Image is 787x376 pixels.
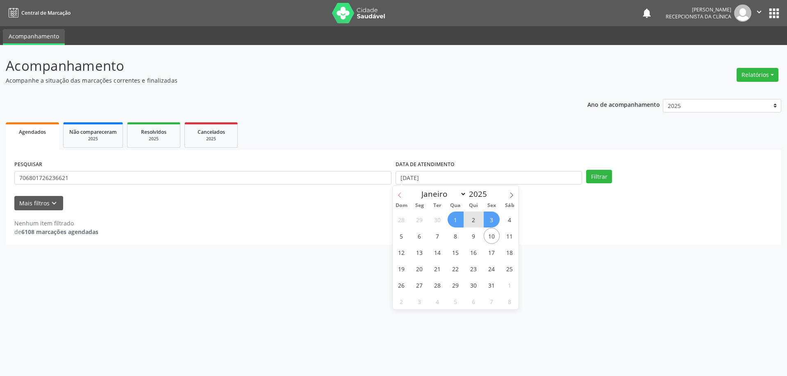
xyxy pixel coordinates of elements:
[502,228,518,244] span: Outubro 11, 2025
[666,6,731,13] div: [PERSON_NAME]
[446,203,464,208] span: Qua
[396,158,455,171] label: DATA DE ATENDIMENTO
[19,128,46,135] span: Agendados
[69,136,117,142] div: 2025
[430,228,446,244] span: Outubro 7, 2025
[191,136,232,142] div: 2025
[6,56,548,76] p: Acompanhamento
[50,199,59,208] i: keyboard_arrow_down
[393,244,409,260] span: Outubro 12, 2025
[14,227,98,236] div: de
[430,212,446,227] span: Setembro 30, 2025
[666,13,731,20] span: Recepcionista da clínica
[484,277,500,293] span: Outubro 31, 2025
[466,261,482,277] span: Outubro 23, 2025
[133,136,174,142] div: 2025
[430,244,446,260] span: Outubro 14, 2025
[412,261,428,277] span: Outubro 20, 2025
[502,212,518,227] span: Outubro 4, 2025
[502,261,518,277] span: Outubro 25, 2025
[393,293,409,309] span: Novembro 2, 2025
[484,228,500,244] span: Outubro 10, 2025
[412,228,428,244] span: Outubro 6, 2025
[69,128,117,135] span: Não compareceram
[430,277,446,293] span: Outubro 28, 2025
[14,219,98,227] div: Nenhum item filtrado
[448,244,464,260] span: Outubro 15, 2025
[484,293,500,309] span: Novembro 7, 2025
[448,212,464,227] span: Outubro 1, 2025
[21,9,71,16] span: Central de Marcação
[448,261,464,277] span: Outubro 22, 2025
[502,244,518,260] span: Outubro 18, 2025
[412,277,428,293] span: Outubro 27, 2025
[6,6,71,20] a: Central de Marcação
[14,196,63,210] button: Mais filtroskeyboard_arrow_down
[430,261,446,277] span: Outubro 21, 2025
[464,203,482,208] span: Qui
[410,203,428,208] span: Seg
[396,171,582,185] input: Selecione um intervalo
[14,158,42,171] label: PESQUISAR
[500,203,519,208] span: Sáb
[466,228,482,244] span: Outubro 9, 2025
[767,6,781,20] button: apps
[448,293,464,309] span: Novembro 5, 2025
[755,7,764,16] i: 
[466,293,482,309] span: Novembro 6, 2025
[466,244,482,260] span: Outubro 16, 2025
[751,5,767,22] button: 
[484,244,500,260] span: Outubro 17, 2025
[502,293,518,309] span: Novembro 8, 2025
[428,203,446,208] span: Ter
[21,228,98,236] strong: 6108 marcações agendadas
[484,261,500,277] span: Outubro 24, 2025
[448,277,464,293] span: Outubro 29, 2025
[448,228,464,244] span: Outubro 8, 2025
[393,212,409,227] span: Setembro 28, 2025
[466,212,482,227] span: Outubro 2, 2025
[412,212,428,227] span: Setembro 29, 2025
[502,277,518,293] span: Novembro 1, 2025
[393,277,409,293] span: Outubro 26, 2025
[734,5,751,22] img: img
[466,277,482,293] span: Outubro 30, 2025
[141,128,166,135] span: Resolvidos
[393,261,409,277] span: Outubro 19, 2025
[466,189,494,199] input: Year
[3,29,65,45] a: Acompanhamento
[412,293,428,309] span: Novembro 3, 2025
[587,99,660,109] p: Ano de acompanhamento
[586,170,612,184] button: Filtrar
[412,244,428,260] span: Outubro 13, 2025
[418,188,467,200] select: Month
[641,7,653,19] button: notifications
[482,203,500,208] span: Sex
[393,228,409,244] span: Outubro 5, 2025
[393,203,411,208] span: Dom
[198,128,225,135] span: Cancelados
[14,171,391,185] input: Nome, CNS
[430,293,446,309] span: Novembro 4, 2025
[6,76,548,85] p: Acompanhe a situação das marcações correntes e finalizadas
[737,68,778,82] button: Relatórios
[484,212,500,227] span: Outubro 3, 2025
